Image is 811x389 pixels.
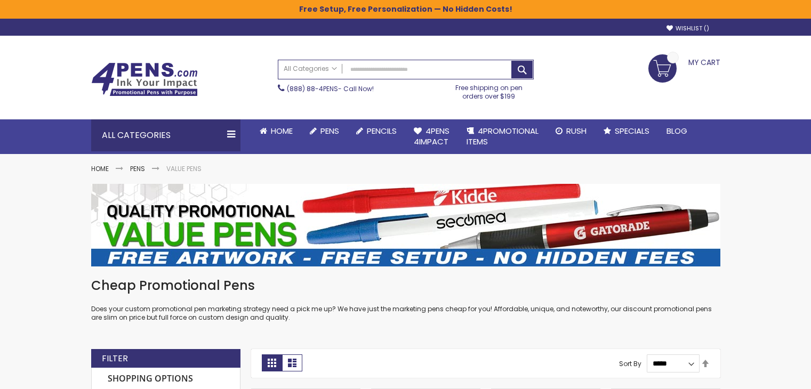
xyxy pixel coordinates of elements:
span: Pencils [367,125,397,136]
label: Sort By [619,359,641,368]
strong: Value Pens [166,164,202,173]
a: (888) 88-4PENS [287,84,338,93]
a: Rush [547,119,595,143]
a: 4Pens4impact [405,119,458,154]
span: Rush [566,125,587,136]
a: 4PROMOTIONALITEMS [458,119,547,154]
a: Home [91,164,109,173]
span: Blog [667,125,687,136]
span: 4PROMOTIONAL ITEMS [467,125,539,147]
img: Value Pens [91,184,720,266]
div: Free shipping on pen orders over $199 [444,79,534,101]
strong: Filter [102,353,128,364]
span: All Categories [284,64,337,73]
a: Home [251,119,301,143]
a: Pencils [348,119,405,143]
a: Specials [595,119,658,143]
a: Blog [658,119,696,143]
span: - Call Now! [287,84,374,93]
span: Specials [615,125,649,136]
div: Does your custom promotional pen marketing strategy need a pick me up? We have just the marketing... [91,277,720,322]
img: 4Pens Custom Pens and Promotional Products [91,62,198,96]
a: Pens [301,119,348,143]
span: Home [271,125,293,136]
div: All Categories [91,119,240,151]
strong: Grid [262,354,282,371]
span: Pens [320,125,339,136]
a: Wishlist [667,25,709,33]
a: All Categories [278,60,342,78]
h1: Cheap Promotional Pens [91,277,720,294]
a: Pens [130,164,145,173]
span: 4Pens 4impact [414,125,449,147]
